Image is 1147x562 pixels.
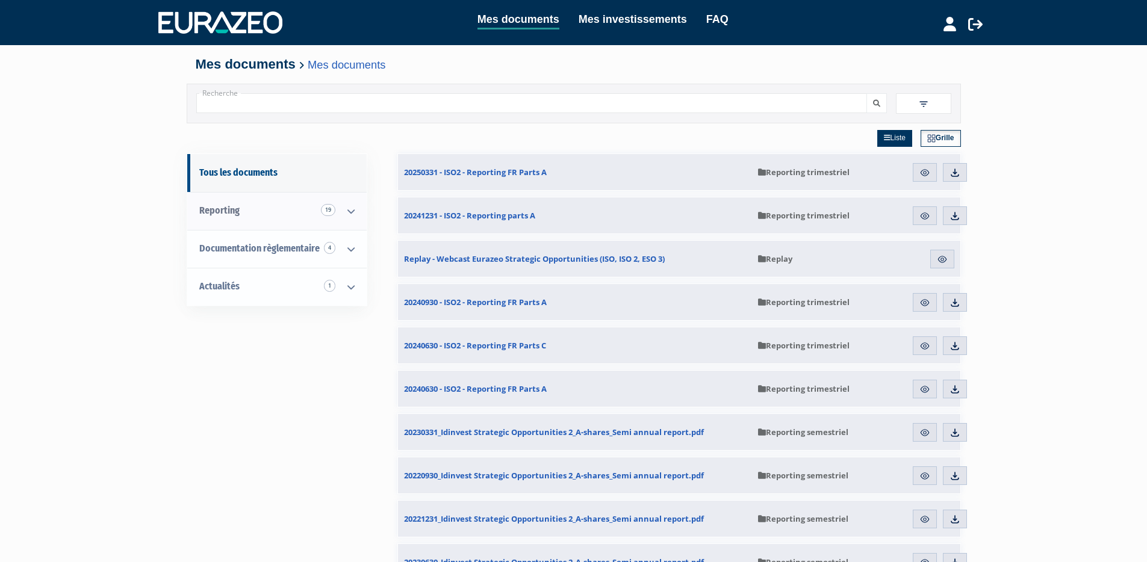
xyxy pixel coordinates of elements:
[324,280,335,292] span: 1
[919,384,930,395] img: eye.svg
[579,11,687,28] a: Mes investissements
[758,383,850,394] span: Reporting trimestriel
[404,340,546,351] span: 20240630 - ISO2 - Reporting FR Parts C
[477,11,559,29] a: Mes documents
[187,268,367,306] a: Actualités 1
[187,154,367,192] a: Tous les documents
[398,241,752,277] a: Replay - Webcast Eurazeo Strategic Opportunities (ISO, ISO 2, ESO 3)
[950,297,960,308] img: download.svg
[706,11,729,28] a: FAQ
[758,253,792,264] span: Replay
[398,197,752,233] a: 20241231 - ISO2 - Reporting parts A
[758,427,848,437] span: Reporting semestriel
[398,154,752,190] a: 20250331 - ISO2 - Reporting FR Parts A
[950,471,960,481] img: download.svg
[398,501,752,537] a: 20221231_Idinvest Strategic Opportunities 2_A-shares_Semi annual report.pdf
[308,58,385,71] a: Mes documents
[404,470,704,481] span: 20220930_Idinvest Strategic Opportunities 2_A-shares_Semi annual report.pdf
[919,341,930,351] img: eye.svg
[404,167,547,178] span: 20250331 - ISO2 - Reporting FR Parts A
[919,427,930,438] img: eye.svg
[950,384,960,395] img: download.svg
[404,383,547,394] span: 20240630 - ISO2 - Reporting FR Parts A
[758,470,848,481] span: Reporting semestriel
[950,427,960,438] img: download.svg
[199,205,240,216] span: Reporting
[950,211,960,221] img: download.svg
[758,210,850,221] span: Reporting trimestriel
[919,471,930,481] img: eye.svg
[404,297,547,307] span: 20240930 - ISO2 - Reporting FR Parts A
[758,340,850,351] span: Reporting trimestriel
[950,167,960,178] img: download.svg
[877,130,912,147] a: Liste
[758,167,850,178] span: Reporting trimestriel
[158,11,282,33] img: 1732889491-logotype_eurazeo_blanc_rvb.png
[187,192,367,230] a: Reporting 19
[199,242,320,254] span: Documentation règlementaire
[919,211,930,221] img: eye.svg
[187,230,367,268] a: Documentation règlementaire 4
[199,280,240,292] span: Actualités
[398,457,752,493] a: 20220930_Idinvest Strategic Opportunities 2_A-shares_Semi annual report.pdf
[927,134,936,143] img: grid.svg
[196,93,867,113] input: Recherche
[398,371,752,407] a: 20240630 - ISO2 - Reporting FR Parts A
[919,167,930,178] img: eye.svg
[918,99,929,110] img: filter.svg
[937,254,948,265] img: eye.svg
[950,514,960,525] img: download.svg
[950,341,960,351] img: download.svg
[404,513,704,524] span: 20221231_Idinvest Strategic Opportunities 2_A-shares_Semi annual report.pdf
[321,204,335,216] span: 19
[919,297,930,308] img: eye.svg
[404,427,704,437] span: 20230331_Idinvest Strategic Opportunities 2_A-shares_Semi annual report.pdf
[398,414,752,450] a: 20230331_Idinvest Strategic Opportunities 2_A-shares_Semi annual report.pdf
[758,513,848,524] span: Reporting semestriel
[921,130,961,147] a: Grille
[196,57,952,72] h4: Mes documents
[404,253,665,264] span: Replay - Webcast Eurazeo Strategic Opportunities (ISO, ISO 2, ESO 3)
[758,297,850,307] span: Reporting trimestriel
[324,242,335,254] span: 4
[398,284,752,320] a: 20240930 - ISO2 - Reporting FR Parts A
[404,210,535,221] span: 20241231 - ISO2 - Reporting parts A
[398,327,752,363] a: 20240630 - ISO2 - Reporting FR Parts C
[919,514,930,525] img: eye.svg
